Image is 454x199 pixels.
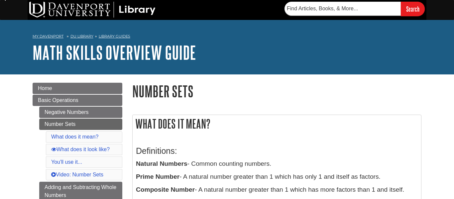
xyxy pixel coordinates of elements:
h3: Definitions: [136,146,418,156]
p: - A natural number greater than 1 which has more factors than 1 and itself. [136,185,418,195]
input: Find Articles, Books, & More... [284,2,401,16]
nav: breadcrumb [33,32,421,43]
a: What does it look like? [51,147,110,152]
img: DU Library [29,2,156,18]
a: My Davenport [33,34,63,39]
form: Searches DU Library's articles, books, and more [284,2,425,16]
a: Negative Numbers [39,107,122,118]
a: What does it mean? [51,134,98,140]
a: Math Skills Overview Guide [33,42,196,63]
b: Prime Number [136,173,179,180]
a: Video: Number Sets [51,172,103,177]
a: Basic Operations [33,95,122,106]
b: Natural Numbers [136,160,187,167]
a: DU Library [70,34,93,39]
a: You'll use it... [51,159,82,165]
input: Search [401,2,425,16]
h2: What does it mean? [133,115,421,133]
span: Basic Operations [38,97,78,103]
p: - A natural number greater than 1 which has only 1 and itself as factors. [136,172,418,182]
a: Home [33,83,122,94]
span: Home [38,85,52,91]
a: Library Guides [99,34,130,39]
h1: Number Sets [132,83,421,100]
a: Number Sets [39,119,122,130]
p: - Common counting numbers. [136,159,418,169]
b: Composite Number [136,186,195,193]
